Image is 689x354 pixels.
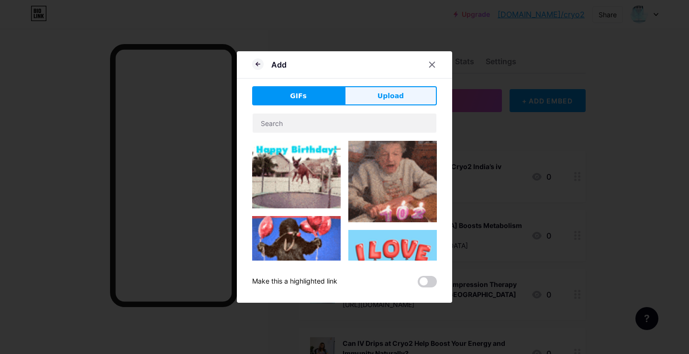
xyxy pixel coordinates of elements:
div: Add [271,59,287,70]
input: Search [253,114,436,133]
span: Upload [378,91,404,101]
div: Make this a highlighted link [252,276,337,287]
img: Gihpy [252,141,341,208]
button: Upload [344,86,437,105]
span: GIFs [290,91,307,101]
img: Gihpy [252,216,341,284]
button: GIFs [252,86,344,105]
img: Gihpy [348,141,437,222]
img: Gihpy [348,230,437,319]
